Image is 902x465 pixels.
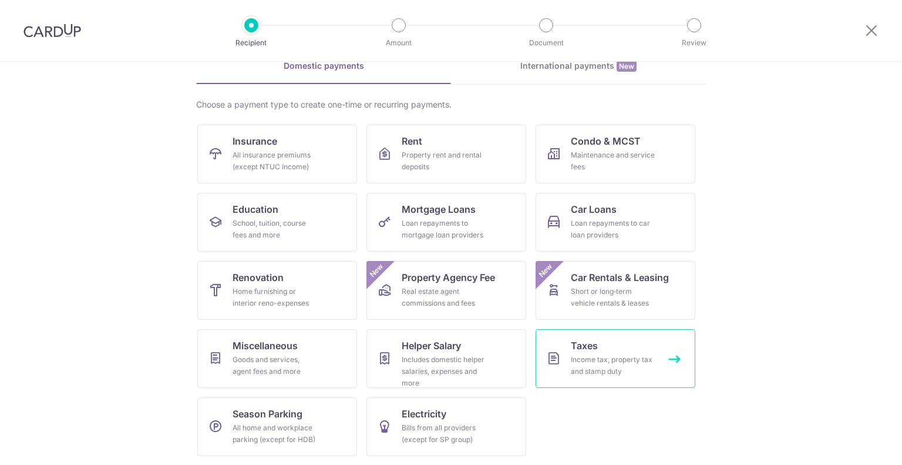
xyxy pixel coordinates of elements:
[233,270,284,285] span: Renovation
[233,134,277,148] span: Insurance
[503,37,590,49] p: Document
[451,60,706,72] div: International payments
[402,339,461,353] span: Helper Salary
[233,149,317,173] div: All insurance premiums (except NTUC Income)
[366,193,526,252] a: Mortgage LoansLoan repayments to mortgage loan providers
[197,397,357,456] a: Season ParkingAll home and workplace parking (except for HDB)
[233,286,317,309] div: Home furnishing or interior reno-expenses
[536,261,556,280] span: New
[233,422,317,446] div: All home and workplace parking (except for HDB)
[402,286,486,309] div: Real estate agent commissions and fees
[402,422,486,446] div: Bills from all providers (except for SP group)
[571,270,669,285] span: Car Rentals & Leasing
[536,125,695,183] a: Condo & MCSTMaintenance and service fees
[402,270,495,285] span: Property Agency Fee
[367,261,386,280] span: New
[536,329,695,388] a: TaxesIncome tax, property tax and stamp duty
[571,149,655,173] div: Maintenance and service fees
[208,37,295,49] p: Recipient
[402,149,486,173] div: Property rent and rental deposits
[536,261,695,320] a: Car Rentals & LeasingShort or long‑term vehicle rentals & leasesNew
[366,125,526,183] a: RentProperty rent and rental deposits
[233,339,298,353] span: Miscellaneous
[233,218,317,241] div: School, tuition, course fees and more
[402,218,486,241] div: Loan repayments to mortgage loan providers
[366,329,526,388] a: Helper SalaryIncludes domestic helper salaries, expenses and more
[197,329,357,388] a: MiscellaneousGoods and services, agent fees and more
[402,354,486,389] div: Includes domestic helper salaries, expenses and more
[571,286,655,309] div: Short or long‑term vehicle rentals & leases
[651,37,738,49] p: Review
[571,202,617,216] span: Car Loans
[233,407,302,421] span: Season Parking
[196,99,706,111] div: Choose a payment type to create one-time or recurring payments.
[402,407,446,421] span: Electricity
[197,193,357,252] a: EducationSchool, tuition, course fees and more
[366,397,526,456] a: ElectricityBills from all providers (except for SP group)
[536,193,695,252] a: Car LoansLoan repayments to car loan providers
[571,218,655,241] div: Loan repayments to car loan providers
[355,37,442,49] p: Amount
[617,61,637,72] span: New
[233,202,278,216] span: Education
[197,125,357,183] a: InsuranceAll insurance premiums (except NTUC Income)
[366,261,526,320] a: Property Agency FeeReal estate agent commissions and feesNew
[571,339,598,353] span: Taxes
[402,134,422,148] span: Rent
[571,134,641,148] span: Condo & MCST
[23,24,81,38] img: CardUp
[233,354,317,377] div: Goods and services, agent fees and more
[197,261,357,320] a: RenovationHome furnishing or interior reno-expenses
[402,202,476,216] span: Mortgage Loans
[571,354,655,377] div: Income tax, property tax and stamp duty
[196,60,451,72] div: Domestic payments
